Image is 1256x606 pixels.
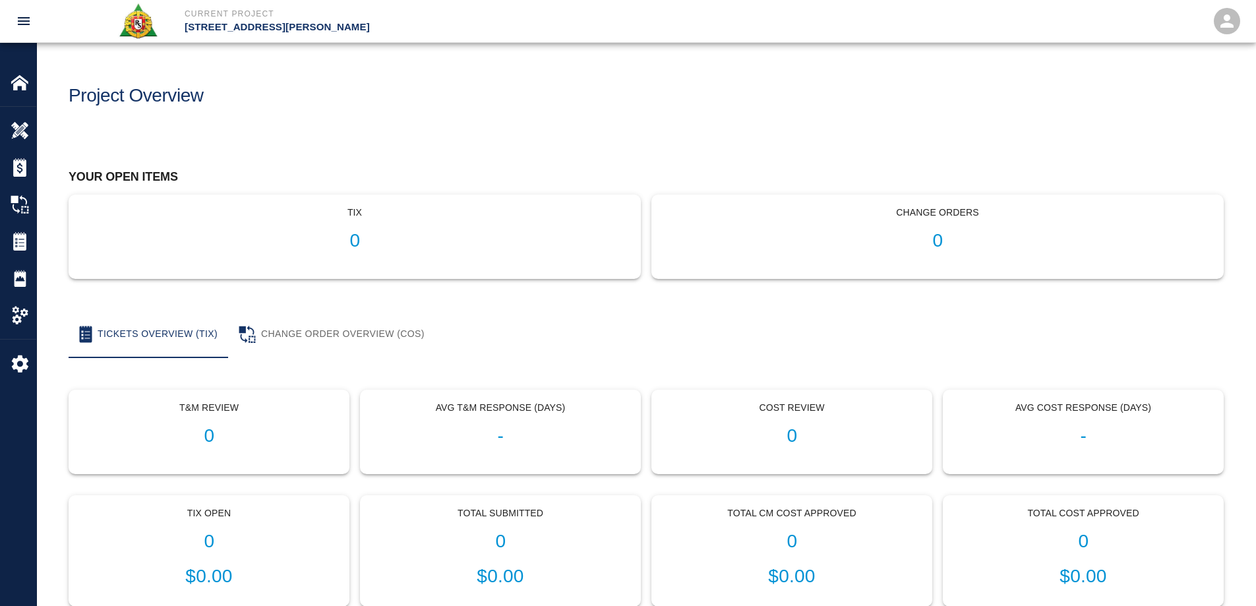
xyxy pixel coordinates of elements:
[371,531,630,553] h1: 0
[80,531,338,553] h1: 0
[371,562,630,590] p: $0.00
[69,311,228,358] button: Tickets Overview (TIX)
[80,562,338,590] p: $0.00
[185,8,700,20] p: Current Project
[663,230,1212,252] h1: 0
[118,3,158,40] img: Roger & Sons Concrete
[371,425,630,447] h1: -
[954,425,1212,447] h1: -
[228,311,435,358] button: Change Order Overview (COS)
[69,85,204,107] h1: Project Overview
[663,425,921,447] h1: 0
[954,506,1212,520] p: Total Cost Approved
[663,531,921,553] h1: 0
[954,401,1212,415] p: Avg Cost Response (Days)
[954,562,1212,590] p: $0.00
[185,20,700,35] p: [STREET_ADDRESS][PERSON_NAME]
[663,506,921,520] p: Total CM Cost Approved
[663,401,921,415] p: Cost Review
[663,206,1212,220] p: Change Orders
[80,206,630,220] p: tix
[80,506,338,520] p: Tix Open
[80,425,338,447] h1: 0
[663,562,921,590] p: $0.00
[8,5,40,37] button: open drawer
[80,401,338,415] p: T&M Review
[954,531,1212,553] h1: 0
[80,230,630,252] h1: 0
[371,401,630,415] p: Avg T&M Response (Days)
[371,506,630,520] p: Total Submitted
[69,170,1224,185] h2: Your open items
[1190,543,1256,606] iframe: Chat Widget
